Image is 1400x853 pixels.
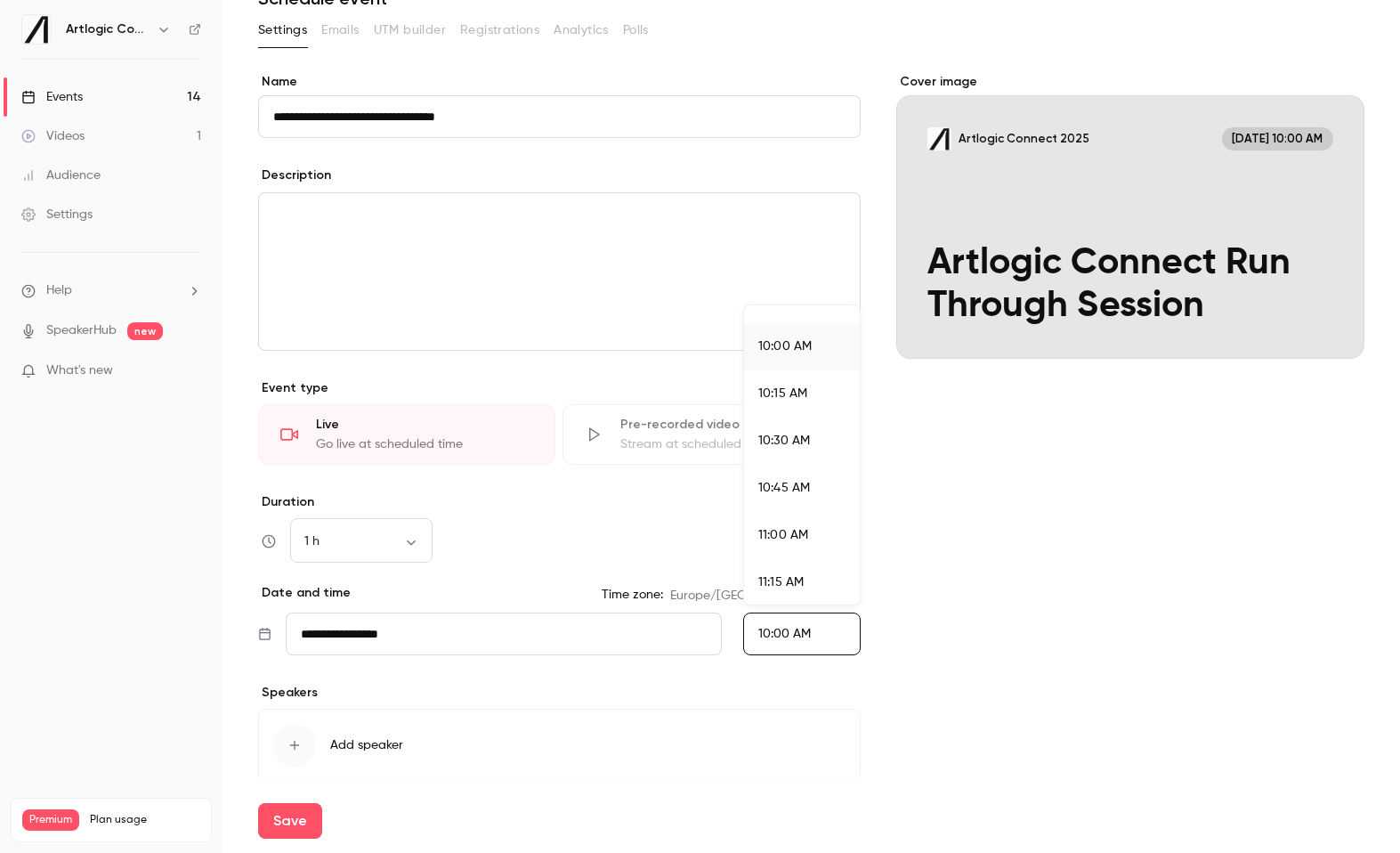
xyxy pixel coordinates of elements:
span: 10:30 AM [758,435,810,447]
span: 10:00 AM [758,340,812,353]
span: 10:45 AM [758,482,810,494]
span: 11:15 AM [758,576,804,589]
span: 10:15 AM [758,387,807,400]
span: 11:00 AM [758,529,808,541]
